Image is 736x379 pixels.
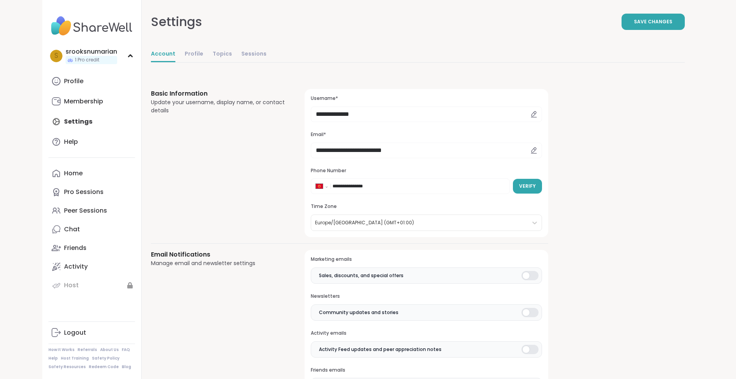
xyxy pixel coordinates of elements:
div: Peer Sessions [64,206,107,215]
a: How It Works [48,347,74,353]
a: About Us [100,347,119,353]
div: Update your username, display name, or contact details [151,98,286,115]
a: Membership [48,92,135,111]
a: Referrals [78,347,97,353]
div: Logout [64,328,86,337]
span: Verify [519,183,536,190]
h3: Newsletters [311,293,542,300]
a: Logout [48,323,135,342]
a: Safety Policy [92,356,119,361]
h3: Email* [311,131,542,138]
button: Verify [513,179,542,194]
div: Profile [64,77,83,86]
img: ShareWell Nav Logo [48,12,135,40]
a: FAQ [122,347,130,353]
span: Community updates and stories [319,309,398,316]
a: Help [48,356,58,361]
a: Host Training [61,356,89,361]
a: Topics [213,47,232,62]
a: Profile [48,72,135,91]
h3: Username* [311,95,542,102]
div: srooksnumarian [66,47,117,56]
div: Host [64,281,79,290]
a: Home [48,164,135,183]
a: Pro Sessions [48,183,135,201]
a: Friends [48,239,135,257]
h3: Email Notifications [151,250,286,259]
h3: Marketing emails [311,256,542,263]
div: Chat [64,225,80,234]
a: Safety Resources [48,364,86,370]
h3: Time Zone [311,203,542,210]
span: Save Changes [634,18,672,25]
span: 1 Pro credit [75,57,99,63]
a: Blog [122,364,131,370]
a: Redeem Code [89,364,119,370]
span: s [54,51,58,61]
div: Home [64,169,83,178]
div: Activity [64,262,88,271]
a: Activity [48,257,135,276]
div: Membership [64,97,103,106]
h3: Basic Information [151,89,286,98]
div: Settings [151,12,202,31]
a: Help [48,133,135,151]
button: Save Changes [622,14,685,30]
a: Sessions [241,47,267,62]
a: Profile [185,47,203,62]
div: Manage email and newsletter settings [151,259,286,267]
a: Peer Sessions [48,201,135,220]
h3: Friends emails [311,367,542,374]
div: Help [64,138,78,146]
div: Pro Sessions [64,188,104,196]
a: Host [48,276,135,295]
h3: Phone Number [311,168,542,174]
h3: Activity emails [311,330,542,337]
div: Friends [64,244,87,252]
span: Activity Feed updates and peer appreciation notes [319,346,442,353]
a: Account [151,47,175,62]
span: Sales, discounts, and special offers [319,272,404,279]
a: Chat [48,220,135,239]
